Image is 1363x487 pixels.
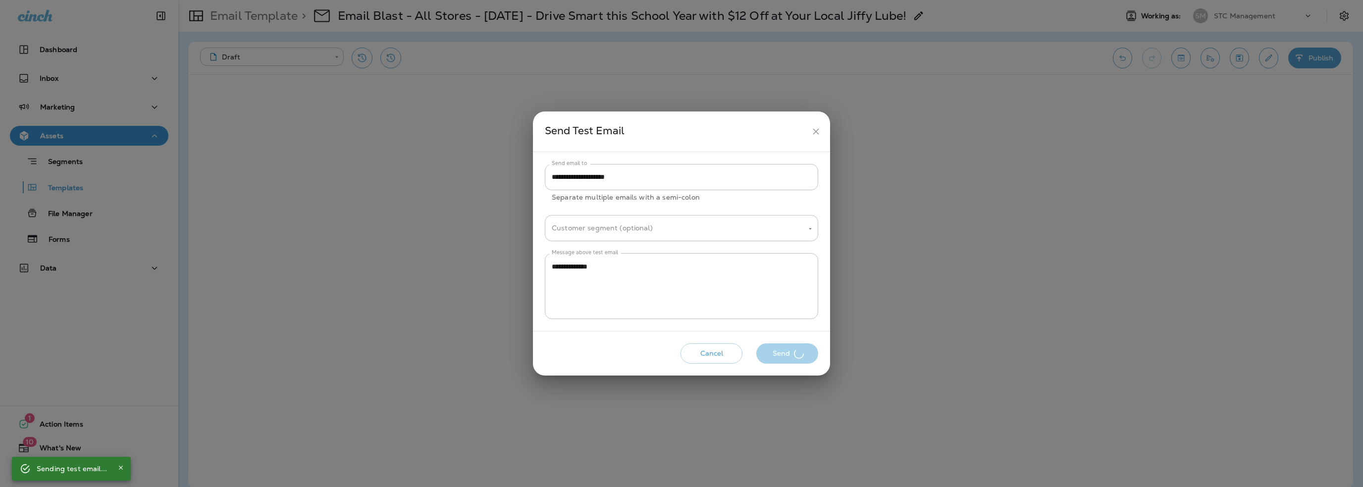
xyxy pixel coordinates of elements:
p: Separate multiple emails with a semi-colon [552,192,811,203]
button: Open [806,224,815,233]
div: Sending test email... [37,460,107,478]
button: Close [115,462,127,474]
button: Cancel [681,343,742,364]
div: Send Test Email [545,122,807,141]
label: Message above test email [552,249,619,256]
label: Send email to [552,160,587,167]
button: close [807,122,825,141]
